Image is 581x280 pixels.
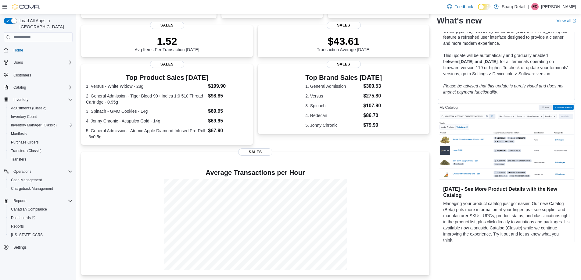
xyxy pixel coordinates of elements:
[9,147,44,154] a: Transfers (Classic)
[6,231,75,239] button: [US_STATE] CCRS
[557,18,576,23] a: View allExternal link
[9,105,49,112] a: Adjustments (Classic)
[11,59,73,66] span: Users
[86,108,206,114] dt: 3. Spinach - GMO Cookies - 14g
[9,223,73,230] span: Reports
[6,112,75,121] button: Inventory Count
[528,3,529,10] p: |
[11,96,31,103] button: Inventory
[305,103,361,109] dt: 3. Spinach
[9,105,73,112] span: Adjustments (Classic)
[150,22,184,29] span: Sales
[13,73,31,78] span: Customers
[305,93,361,99] dt: 2. Versus
[459,59,497,64] strong: [DATE] and [DATE]
[11,59,25,66] button: Users
[4,43,73,268] nav: Complex example
[11,244,29,251] a: Settings
[478,4,491,10] input: Dark Mode
[11,197,29,204] button: Reports
[11,243,73,251] span: Settings
[11,168,34,175] button: Operations
[13,48,23,53] span: Home
[11,47,26,54] a: Home
[150,61,184,68] span: Sales
[6,155,75,164] button: Transfers
[317,35,371,47] p: $43.61
[11,157,26,162] span: Transfers
[531,3,539,10] div: Emily Driver
[86,128,206,140] dt: 5. General Admission - Atomic Apple Diamond Infused Pre-Roll - 3x0.5g
[208,117,248,125] dd: $69.95
[363,122,382,129] dd: $79.90
[363,112,382,119] dd: $86.70
[6,138,75,147] button: Purchase Orders
[13,169,31,174] span: Operations
[11,46,73,54] span: Home
[9,176,73,184] span: Cash Management
[1,58,75,67] button: Users
[11,131,27,136] span: Manifests
[9,130,73,137] span: Manifests
[363,102,382,109] dd: $107.90
[9,139,41,146] a: Purchase Orders
[6,104,75,112] button: Adjustments (Classic)
[12,4,40,10] img: Cova
[9,122,59,129] a: Inventory Manager (Classic)
[11,232,43,237] span: [US_STATE] CCRS
[11,114,37,119] span: Inventory Count
[9,113,73,120] span: Inventory Count
[363,92,382,100] dd: $275.80
[6,121,75,129] button: Inventory Manager (Classic)
[305,74,382,81] h3: Top Brand Sales [DATE]
[1,95,75,104] button: Inventory
[443,201,570,243] p: Managing your product catalog just got easier. Our new Catalog (Beta) puts more information at yo...
[6,176,75,184] button: Cash Management
[1,243,75,252] button: Settings
[9,156,29,163] a: Transfers
[9,130,29,137] a: Manifests
[11,84,28,91] button: Catalog
[437,16,482,26] h2: What's new
[443,83,564,94] em: Please be advised that this update is purely visual and does not impact payment functionality.
[6,147,75,155] button: Transfers (Classic)
[443,186,570,198] h3: [DATE] - See More Product Details with the New Catalog
[327,22,361,29] span: Sales
[6,205,75,214] button: Canadian Compliance
[13,60,23,65] span: Users
[317,35,371,52] div: Transaction Average [DATE]
[17,18,73,30] span: Load All Apps in [GEOGRAPHIC_DATA]
[1,83,75,92] button: Catalog
[11,215,35,220] span: Dashboards
[9,185,56,192] a: Chargeback Management
[11,224,24,229] span: Reports
[9,231,73,239] span: Washington CCRS
[305,83,361,89] dt: 1. General Admission
[9,139,73,146] span: Purchase Orders
[9,214,73,222] span: Dashboards
[363,83,382,90] dd: $300.53
[11,178,42,183] span: Cash Management
[11,186,53,191] span: Chargeback Management
[238,148,272,156] span: Sales
[86,169,425,176] h4: Average Transactions per Hour
[11,84,73,91] span: Catalog
[443,28,570,46] p: Coming [DATE], Cova Pay terminal in [GEOGRAPHIC_DATA] will feature a refreshed user interface des...
[9,147,73,154] span: Transfers (Classic)
[11,72,34,79] a: Customers
[86,74,248,81] h3: Top Product Sales [DATE]
[135,35,199,52] div: Avg Items Per Transaction [DATE]
[208,127,248,134] dd: $67.90
[541,3,576,10] p: [PERSON_NAME]
[86,93,206,105] dt: 2. General Admission - Tiger Blood 90+ Indica 1:0 510 Thread Cartridge - 0.95g
[11,106,46,111] span: Adjustments (Classic)
[208,108,248,115] dd: $69.95
[11,71,73,79] span: Customers
[9,214,38,222] a: Dashboards
[11,96,73,103] span: Inventory
[1,46,75,55] button: Home
[9,231,45,239] a: [US_STATE] CCRS
[11,140,39,145] span: Purchase Orders
[208,92,248,100] dd: $98.85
